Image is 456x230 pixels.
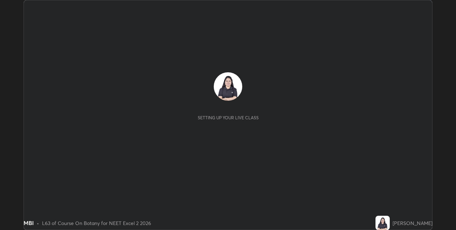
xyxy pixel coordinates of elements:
div: MBI [24,219,34,227]
div: • [37,219,39,227]
div: L63 of Course On Botany for NEET Excel 2 2026 [42,219,151,227]
div: [PERSON_NAME] [393,219,432,227]
img: 91080bc3087a45ab988158e58c9db337.jpg [375,216,390,230]
img: 91080bc3087a45ab988158e58c9db337.jpg [214,72,242,101]
div: Setting up your live class [198,115,259,120]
